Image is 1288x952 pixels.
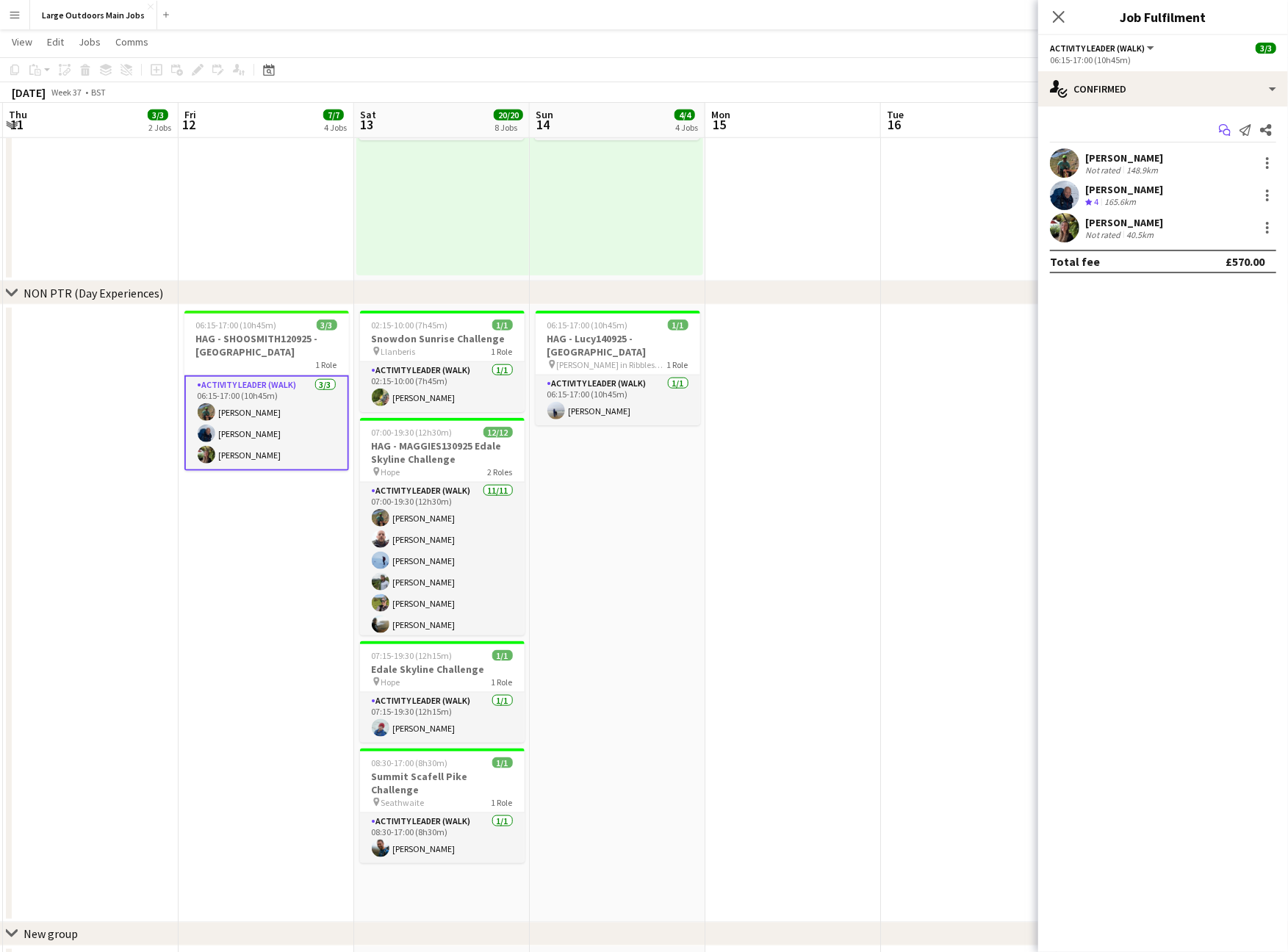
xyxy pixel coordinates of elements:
span: 1 Role [316,359,337,370]
span: Llanberis [381,346,416,357]
span: 4/4 [674,109,695,120]
span: 1 Role [492,346,513,357]
button: Large Outdoors Main Jobs [30,1,157,29]
span: 1 Role [492,797,513,808]
div: £570.00 [1226,254,1264,269]
span: Thu [9,108,27,121]
span: 1/1 [492,320,513,331]
div: Confirmed [1038,71,1288,107]
h3: HAG - Lucy140925 - [GEOGRAPHIC_DATA] [536,332,700,358]
span: 14 [533,116,553,133]
span: Edit [47,35,64,48]
span: 1/1 [668,320,688,331]
h3: HAG - MAGGIES130925 Edale Skyline Challenge [360,439,525,466]
app-job-card: 06:15-17:00 (10h45m)3/3HAG - SHOOSMITH120925 - [GEOGRAPHIC_DATA]1 RoleActivity Leader (Walk)3/306... [184,311,349,471]
span: 3/3 [148,109,168,120]
span: 1 Role [492,677,513,688]
span: 16 [885,116,904,133]
span: 08:30-17:00 (8h30m) [372,757,448,768]
span: 12/12 [483,427,513,438]
app-card-role: Activity Leader (Walk)1/102:15-10:00 (7h45m)[PERSON_NAME] [360,362,525,412]
span: Week 37 [48,87,85,98]
span: Comms [115,35,148,48]
a: Edit [41,32,70,51]
div: 40.5km [1123,229,1156,240]
span: 4 [1094,196,1098,207]
span: Hope [381,677,400,688]
span: View [12,35,32,48]
div: 148.9km [1123,165,1161,176]
span: Fri [184,108,196,121]
span: Sun [536,108,553,121]
app-card-role: Activity Leader (Walk)1/108:30-17:00 (8h30m)[PERSON_NAME] [360,813,525,863]
h3: Snowdon Sunrise Challenge [360,332,525,345]
span: 15 [709,116,730,133]
span: 3/3 [317,320,337,331]
div: [DATE] [12,85,46,100]
span: [PERSON_NAME] in Ribblesdale [GEOGRAPHIC_DATA] [557,359,667,370]
app-card-role: Activity Leader (Walk)1/107:15-19:30 (12h15m)[PERSON_NAME] [360,693,525,743]
span: 20/20 [494,109,523,120]
a: View [6,32,38,51]
span: 02:15-10:00 (7h45m) [372,320,448,331]
app-card-role: Activity Leader (Walk)3/306:15-17:00 (10h45m)[PERSON_NAME][PERSON_NAME][PERSON_NAME] [184,375,349,471]
div: 06:15-17:00 (10h45m) [1050,54,1276,65]
div: [PERSON_NAME] [1085,183,1163,196]
span: 13 [358,116,376,133]
div: NON PTR (Day Experiences) [24,286,163,300]
span: 3/3 [1256,43,1276,54]
div: 4 Jobs [675,122,698,133]
h3: HAG - SHOOSMITH120925 - [GEOGRAPHIC_DATA] [184,332,349,358]
span: 12 [182,116,196,133]
a: Comms [109,32,154,51]
h3: Edale Skyline Challenge [360,663,525,676]
app-job-card: 06:15-17:00 (10h45m)1/1HAG - Lucy140925 - [GEOGRAPHIC_DATA] [PERSON_NAME] in Ribblesdale [GEOGRAP... [536,311,700,425]
span: 07:00-19:30 (12h30m) [372,427,453,438]
app-job-card: 08:30-17:00 (8h30m)1/1Summit Scafell Pike Challenge Seathwaite1 RoleActivity Leader (Walk)1/108:3... [360,749,525,863]
span: Hope [381,466,400,477]
h3: Summit Scafell Pike Challenge [360,770,525,796]
div: 4 Jobs [324,122,347,133]
div: [PERSON_NAME] [1085,216,1163,229]
button: Activity Leader (Walk) [1050,43,1156,54]
h3: Job Fulfilment [1038,7,1288,26]
div: [PERSON_NAME] [1085,151,1163,165]
app-card-role: Activity Leader (Walk)1/106:15-17:00 (10h45m)[PERSON_NAME] [536,375,700,425]
div: Not rated [1085,229,1123,240]
span: 06:15-17:00 (10h45m) [196,320,277,331]
app-job-card: 07:15-19:30 (12h15m)1/1Edale Skyline Challenge Hope1 RoleActivity Leader (Walk)1/107:15-19:30 (12... [360,641,525,743]
span: 1/1 [492,650,513,661]
span: 2 Roles [488,466,513,477]
span: Sat [360,108,376,121]
a: Jobs [73,32,107,51]
div: Not rated [1085,165,1123,176]
div: 165.6km [1101,196,1139,209]
span: 1 Role [667,359,688,370]
span: Mon [711,108,730,121]
div: BST [91,87,106,98]
span: 1/1 [492,757,513,768]
div: 8 Jobs [494,122,522,133]
app-card-role: Activity Leader (Walk)11/1107:00-19:30 (12h30m)[PERSON_NAME][PERSON_NAME][PERSON_NAME][PERSON_NAM... [360,483,525,746]
span: Activity Leader (Walk) [1050,43,1145,54]
app-job-card: 02:15-10:00 (7h45m)1/1Snowdon Sunrise Challenge Llanberis1 RoleActivity Leader (Walk)1/102:15-10:... [360,311,525,412]
span: Tue [887,108,904,121]
div: New group [24,926,78,941]
div: 2 Jobs [148,122,171,133]
app-job-card: 07:00-19:30 (12h30m)12/12HAG - MAGGIES130925 Edale Skyline Challenge Hope2 RolesActivity Leader (... [360,418,525,635]
span: 07:15-19:30 (12h15m) [372,650,453,661]
span: Jobs [79,35,101,48]
span: Seathwaite [381,797,425,808]
span: 06:15-17:00 (10h45m) [547,320,628,331]
span: 7/7 [323,109,344,120]
div: Total fee [1050,254,1100,269]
